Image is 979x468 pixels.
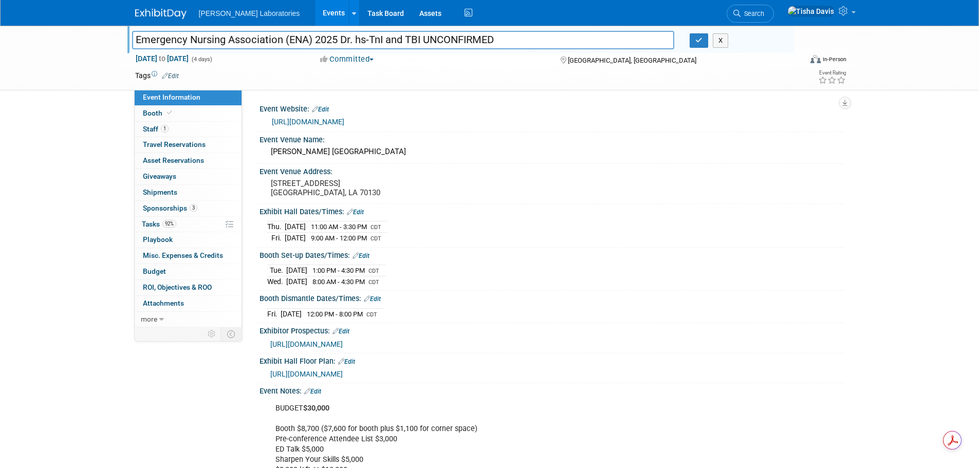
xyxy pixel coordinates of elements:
[270,370,343,378] a: [URL][DOMAIN_NAME]
[135,280,242,295] a: ROI, Objectives & ROO
[260,291,844,304] div: Booth Dismantle Dates/Times:
[162,220,176,228] span: 92%
[135,217,242,232] a: Tasks92%
[135,137,242,153] a: Travel Reservations
[191,56,212,63] span: (4 days)
[286,265,307,276] td: [DATE]
[143,93,200,101] span: Event Information
[366,311,377,318] span: CDT
[143,283,212,291] span: ROI, Objectives & ROO
[260,204,844,217] div: Exhibit Hall Dates/Times:
[135,122,242,137] a: Staff1
[727,5,774,23] a: Search
[285,221,306,233] td: [DATE]
[364,295,381,303] a: Edit
[135,90,242,105] a: Event Information
[135,264,242,279] a: Budget
[333,328,349,335] a: Edit
[353,252,370,259] a: Edit
[741,10,764,17] span: Search
[260,323,844,336] div: Exhibitor Prospectus:
[303,404,329,413] b: $30,000
[143,204,197,212] span: Sponsorships
[260,248,844,261] div: Booth Set-up Dates/Times:
[267,144,837,160] div: [PERSON_NAME] [GEOGRAPHIC_DATA]
[267,265,286,276] td: Tue.
[135,169,242,184] a: Giveaways
[199,9,300,17] span: [PERSON_NAME] Laboratories
[347,209,364,216] a: Edit
[167,110,172,116] i: Booth reservation complete
[143,251,223,259] span: Misc. Expenses & Credits
[220,327,242,341] td: Toggle Event Tabs
[713,33,729,48] button: X
[267,276,286,287] td: Wed.
[311,223,367,231] span: 11:00 AM - 3:30 PM
[143,140,206,148] span: Travel Reservations
[270,340,343,348] a: [URL][DOMAIN_NAME]
[143,267,166,275] span: Budget
[818,70,846,76] div: Event Rating
[143,172,176,180] span: Giveaways
[260,164,844,177] div: Event Venue Address:
[568,57,696,64] span: [GEOGRAPHIC_DATA], [GEOGRAPHIC_DATA]
[135,312,242,327] a: more
[307,310,363,318] span: 12:00 PM - 8:00 PM
[260,383,844,397] div: Event Notes:
[810,55,821,63] img: Format-Inperson.png
[157,54,167,63] span: to
[741,53,847,69] div: Event Format
[135,185,242,200] a: Shipments
[162,72,179,80] a: Edit
[272,118,344,126] a: [URL][DOMAIN_NAME]
[143,156,204,164] span: Asset Reservations
[135,70,179,81] td: Tags
[371,224,381,231] span: CDT
[135,201,242,216] a: Sponsorships3
[267,308,281,319] td: Fri.
[338,358,355,365] a: Edit
[135,9,187,19] img: ExhibitDay
[787,6,835,17] img: Tisha Davis
[260,353,844,367] div: Exhibit Hall Floor Plan:
[368,268,379,274] span: CDT
[312,106,329,113] a: Edit
[135,54,189,63] span: [DATE] [DATE]
[190,204,197,212] span: 3
[267,233,285,244] td: Fri.
[285,233,306,244] td: [DATE]
[143,188,177,196] span: Shipments
[317,54,378,65] button: Committed
[371,235,381,242] span: CDT
[143,125,169,133] span: Staff
[135,296,242,311] a: Attachments
[368,279,379,286] span: CDT
[141,315,157,323] span: more
[135,232,242,248] a: Playbook
[135,106,242,121] a: Booth
[311,234,367,242] span: 9:00 AM - 12:00 PM
[135,248,242,264] a: Misc. Expenses & Credits
[143,299,184,307] span: Attachments
[281,308,302,319] td: [DATE]
[161,125,169,133] span: 1
[267,221,285,233] td: Thu.
[312,267,365,274] span: 1:00 PM - 4:30 PM
[260,101,844,115] div: Event Website:
[286,276,307,287] td: [DATE]
[260,132,844,145] div: Event Venue Name:
[143,109,174,117] span: Booth
[142,220,176,228] span: Tasks
[135,153,242,169] a: Asset Reservations
[143,235,173,244] span: Playbook
[822,55,846,63] div: In-Person
[271,179,492,197] pre: [STREET_ADDRESS] [GEOGRAPHIC_DATA], LA 70130
[203,327,221,341] td: Personalize Event Tab Strip
[304,388,321,395] a: Edit
[312,278,365,286] span: 8:00 AM - 4:30 PM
